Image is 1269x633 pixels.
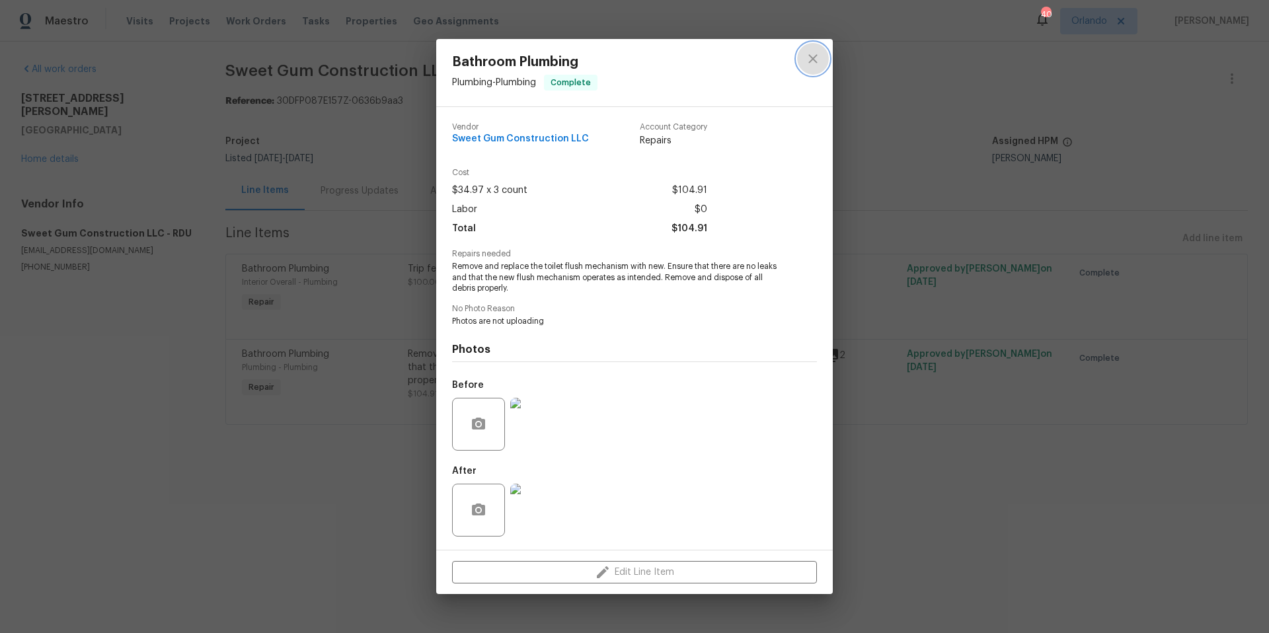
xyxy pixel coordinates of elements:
[452,381,484,390] h5: Before
[545,76,596,89] span: Complete
[640,134,707,147] span: Repairs
[452,305,817,313] span: No Photo Reason
[672,219,707,239] span: $104.91
[452,77,536,87] span: Plumbing - Plumbing
[452,466,477,476] h5: After
[695,200,707,219] span: $0
[1041,8,1050,21] div: 40
[452,316,781,327] span: Photos are not uploading
[452,343,817,356] h4: Photos
[452,134,589,144] span: Sweet Gum Construction LLC
[452,200,477,219] span: Labor
[452,181,527,200] span: $34.97 x 3 count
[452,261,781,294] span: Remove and replace the toilet flush mechanism with new. Ensure that there are no leaks and that t...
[452,250,817,258] span: Repairs needed
[452,219,476,239] span: Total
[452,55,597,69] span: Bathroom Plumbing
[452,168,707,177] span: Cost
[672,181,707,200] span: $104.91
[452,123,589,131] span: Vendor
[640,123,707,131] span: Account Category
[797,43,829,75] button: close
